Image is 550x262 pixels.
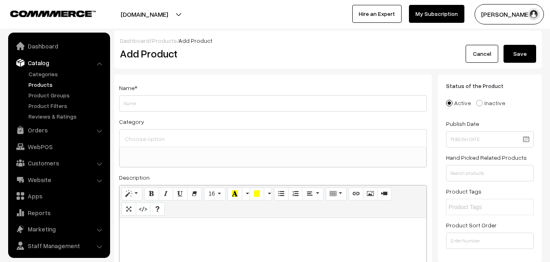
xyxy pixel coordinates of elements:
[264,187,272,200] button: More Color
[27,91,107,99] a: Product Groups
[136,203,150,216] button: Code View
[119,173,150,182] label: Description
[10,172,107,187] a: Website
[446,131,534,148] input: Publish Date
[10,156,107,170] a: Customers
[121,203,136,216] button: Full Screen
[150,203,165,216] button: Help
[446,221,497,229] label: Product Sort Order
[504,45,536,63] button: Save
[446,119,479,128] label: Publish Date
[475,4,544,24] button: [PERSON_NAME]
[152,37,177,44] a: Products
[173,187,188,200] button: Underline (CTRL+U)
[92,4,197,24] button: [DOMAIN_NAME]
[476,99,505,107] label: Inactive
[377,187,392,200] button: Video
[10,222,107,236] a: Marketing
[27,80,107,89] a: Products
[10,11,96,17] img: COMMMERCE
[27,70,107,78] a: Categories
[303,187,323,200] button: Paragraph
[187,187,202,200] button: Remove Font Style (CTRL+\)
[204,187,225,200] button: Font Size
[10,39,107,53] a: Dashboard
[10,205,107,220] a: Reports
[326,187,347,200] button: Table
[288,187,303,200] button: Ordered list (CTRL+SHIFT+NUM8)
[144,187,159,200] button: Bold (CTRL+B)
[448,203,520,211] input: Product Tags
[120,36,536,45] div: / /
[242,187,250,200] button: More Color
[10,139,107,154] a: WebPOS
[446,165,534,181] input: Search products
[159,187,173,200] button: Italic (CTRL+I)
[119,95,427,112] input: Name
[409,5,464,23] a: My Subscription
[208,190,215,197] span: 16
[528,8,540,20] img: user
[349,187,363,200] button: Link (CTRL+K)
[123,133,423,145] input: Choose option
[119,117,144,126] label: Category
[27,101,107,110] a: Product Filters
[121,187,142,200] button: Style
[179,37,212,44] span: Add Product
[27,112,107,121] a: Reviews & Ratings
[120,37,150,44] a: Dashboard
[446,82,513,89] span: Status of the Product
[10,238,107,253] a: Staff Management
[446,233,534,249] input: Enter Number
[352,5,402,23] a: Hire an Expert
[10,123,107,137] a: Orders
[10,189,107,203] a: Apps
[446,187,482,196] label: Product Tags
[228,187,242,200] button: Recent Color
[363,187,378,200] button: Picture
[10,8,82,18] a: COMMMERCE
[446,153,527,162] label: Hand Picked Related Products
[119,84,137,92] label: Name
[274,187,289,200] button: Unordered list (CTRL+SHIFT+NUM7)
[466,45,498,63] a: Cancel
[10,55,107,70] a: Catalog
[446,99,471,107] label: Active
[250,187,264,200] button: Background Color
[120,47,429,60] h2: Add Product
